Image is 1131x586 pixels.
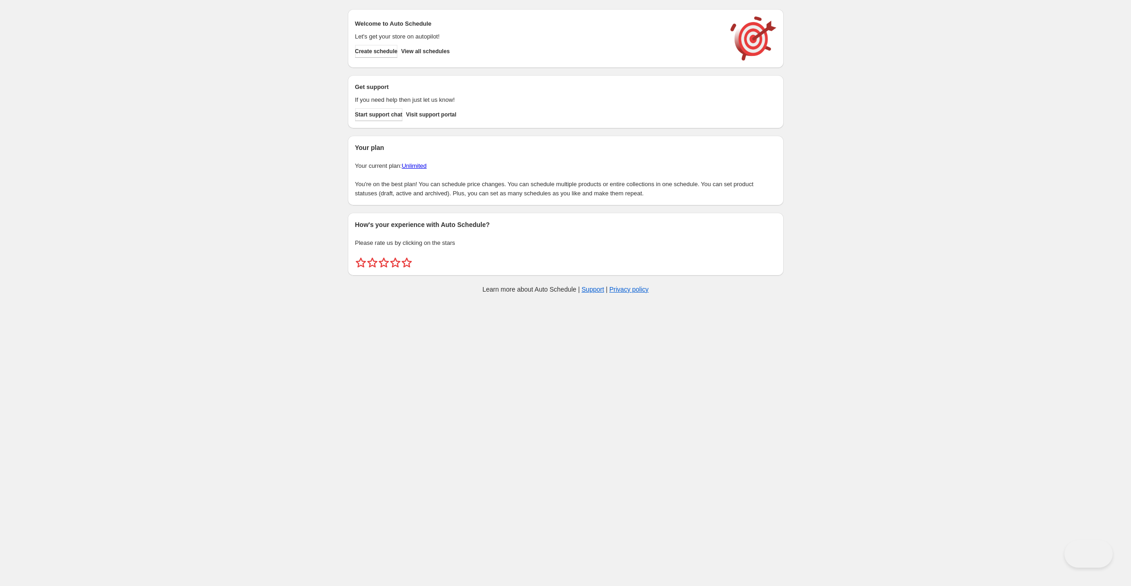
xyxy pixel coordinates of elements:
span: Start support chat [355,111,402,118]
a: Support [582,286,604,293]
span: Create schedule [355,48,398,55]
p: If you need help then just let us know! [355,95,721,105]
h2: Get support [355,83,721,92]
p: Please rate us by clicking on the stars [355,238,776,248]
button: Create schedule [355,45,398,58]
p: Your current plan: [355,161,776,171]
h2: How's your experience with Auto Schedule? [355,220,776,229]
p: Learn more about Auto Schedule | | [482,285,648,294]
h2: Your plan [355,143,776,152]
a: Privacy policy [609,286,649,293]
h2: Welcome to Auto Schedule [355,19,721,28]
button: View all schedules [401,45,450,58]
p: Let's get your store on autopilot! [355,32,721,41]
a: Start support chat [355,108,402,121]
iframe: Toggle Customer Support [1064,540,1113,568]
a: Unlimited [402,162,427,169]
span: Visit support portal [406,111,457,118]
a: Visit support portal [406,108,457,121]
p: You're on the best plan! You can schedule price changes. You can schedule multiple products or en... [355,180,776,198]
span: View all schedules [401,48,450,55]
